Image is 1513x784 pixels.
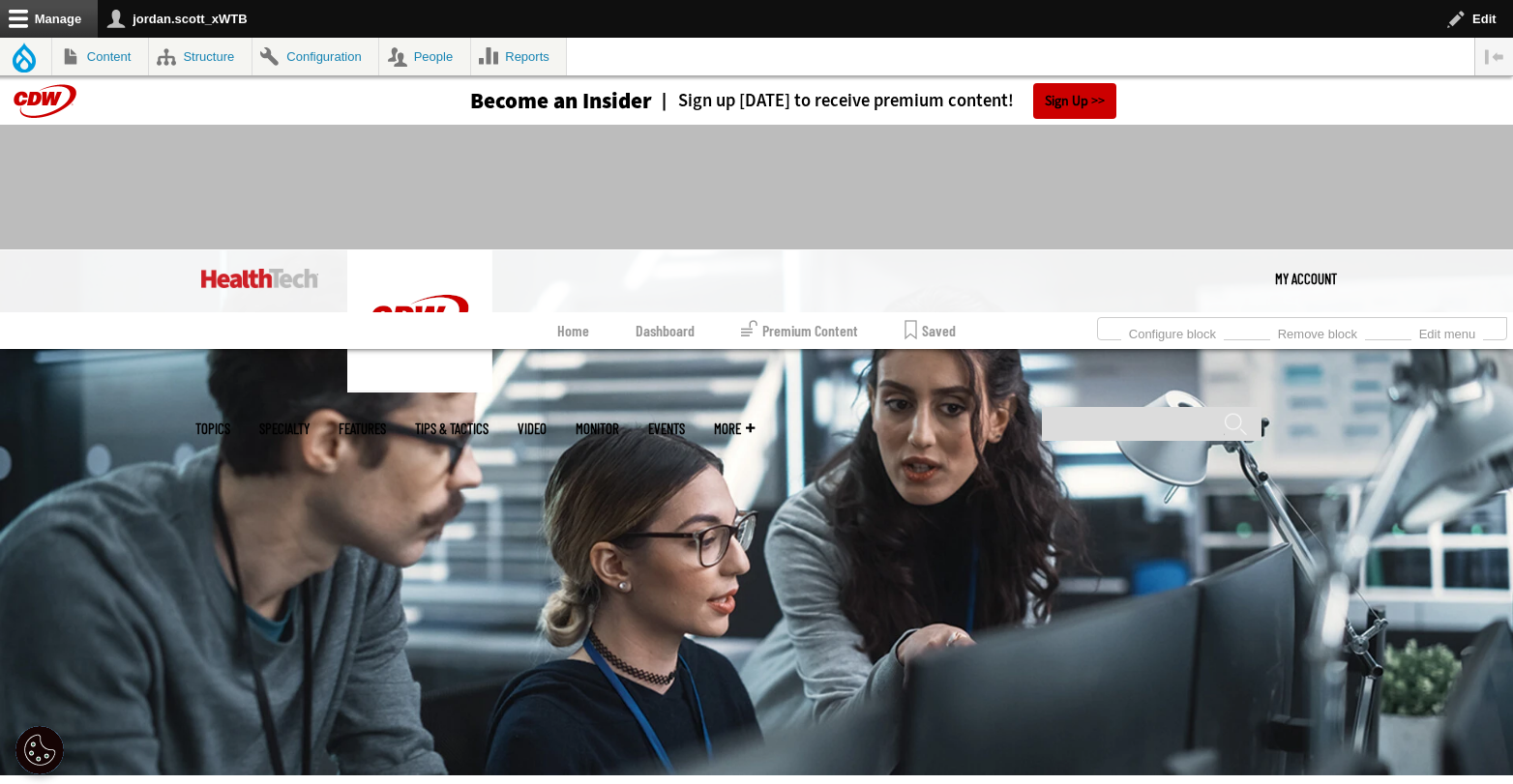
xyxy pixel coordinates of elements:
a: Saved [905,312,956,349]
a: Structure [149,38,252,75]
a: CDW [347,377,492,397]
a: Configure block [1121,321,1224,342]
img: Home [201,269,318,288]
a: Dashboard [636,312,695,349]
h3: Become an Insider [470,90,652,112]
a: Features [339,421,386,436]
button: Vertical orientation [1475,38,1513,75]
span: Specialty [259,421,310,436]
a: Home [557,312,589,349]
iframe: advertisement [404,144,1109,231]
a: People [379,38,470,75]
a: Sign Up [1033,83,1116,119]
a: Reports [471,38,567,75]
a: Premium Content [741,312,858,349]
a: Tips & Tactics [415,421,489,436]
a: Video [518,421,547,436]
button: Open Preferences [15,726,64,774]
a: Configuration [252,38,378,75]
a: Become an Insider [398,90,652,112]
span: More [714,421,755,436]
img: Home [347,249,492,392]
div: User menu [1275,249,1337,307]
a: Remove block [1270,321,1365,342]
a: Sign up [DATE] to receive premium content! [652,92,1014,110]
span: Topics [195,421,230,436]
a: MonITor [576,421,619,436]
a: Edit menu [1411,321,1483,342]
a: Content [52,38,148,75]
div: Cookie Settings [15,726,64,774]
a: My Account [1275,249,1337,307]
a: Events [648,421,685,436]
